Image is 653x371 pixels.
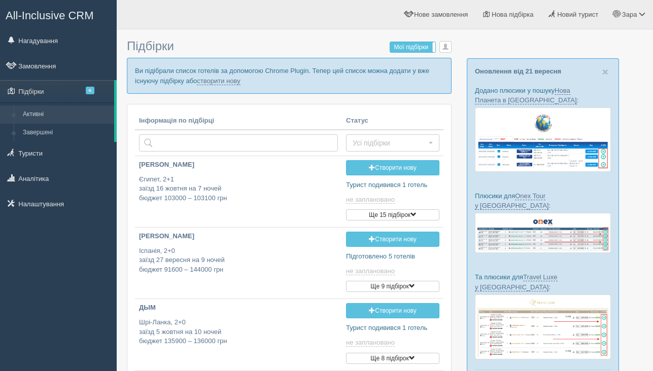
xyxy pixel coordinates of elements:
a: не заплановано [346,267,397,275]
a: створити нову [197,77,240,85]
p: ДЫМ [139,303,338,313]
button: Ще 8 підбірок [346,353,439,364]
a: Активні [18,105,114,124]
a: не заплановано [346,339,397,347]
button: Ще 15 підбірок [346,209,439,220]
a: [PERSON_NAME] Іспанія, 2+0заїзд 27 вересня на 9 ночейбюджет 91600 – 144000 грн [135,228,342,283]
p: Додано плюсики у пошуку : [475,86,611,105]
p: Шрі-Ланка, 2+0 заїзд 5 жовтня на 10 ночей бюджет 135900 – 136000 грн [139,318,338,346]
th: Інформація по підбірці [135,112,342,130]
p: [PERSON_NAME] [139,232,338,241]
button: Усі підбірки [346,134,439,152]
span: Підбірки [127,39,174,53]
p: [PERSON_NAME] [139,160,338,170]
a: All-Inclusive CRM [1,1,116,28]
span: Новий турист [557,11,598,18]
span: не заплановано [346,339,395,347]
a: не заплановано [346,196,397,204]
span: All-Inclusive CRM [6,9,94,22]
a: Travel Luxe у [GEOGRAPHIC_DATA] [475,273,558,291]
a: Створити нову [346,232,439,247]
p: Турист подивився 1 готель [346,180,439,190]
img: travel-luxe-%D0%BF%D0%BE%D0%B4%D0%B1%D0%BE%D1%80%D0%BA%D0%B0-%D1%81%D1%80%D0%BC-%D0%B4%D0%BB%D1%8... [475,294,611,360]
p: Іспанія, 2+0 заїзд 27 вересня на 9 ночей бюджет 91600 – 144000 грн [139,246,338,275]
span: Зара [622,11,637,18]
span: 6 [86,87,94,94]
th: Статус [342,112,443,130]
span: × [602,66,608,78]
a: ДЫМ Шрі-Ланка, 2+0заїзд 5 жовтня на 10 ночейбюджет 135900 – 136000 грн [135,299,342,354]
a: Оновлення від 21 вересня [475,67,561,75]
p: Плюсики для : [475,191,611,210]
img: new-planet-%D0%BF%D1%96%D0%B4%D0%B1%D1%96%D1%80%D0%BA%D0%B0-%D1%81%D1%80%D0%BC-%D0%B4%D0%BB%D1%8F... [475,107,611,171]
input: Пошук за країною або туристом [139,134,338,152]
p: Єгипет, 2+1 заїзд 16 жовтня на 7 ночей бюджет 103000 – 103100 грн [139,175,338,203]
span: не заплановано [346,196,395,204]
span: не заплановано [346,267,395,275]
span: Усі підбірки [353,138,426,148]
p: Ви підібрали список готелів за допомогою Chrome Plugin. Тепер цей список можна додати у вже існую... [127,58,452,93]
a: [PERSON_NAME] Єгипет, 2+1заїзд 16 жовтня на 7 ночейбюджет 103000 – 103100 грн [135,156,342,211]
a: Створити нову [346,160,439,175]
p: Підготовлено 5 готелів [346,252,439,262]
span: Нове замовлення [414,11,468,18]
a: Завершені [18,124,114,142]
p: Та плюсики для : [475,272,611,291]
button: Close [602,66,608,77]
button: Ще 9 підбірок [346,281,439,292]
span: Нова підбірка [492,11,534,18]
a: Створити нову [346,303,439,318]
label: Мої підбірки [390,42,435,52]
p: Турист подивився 1 готель [346,323,439,333]
img: onex-tour-proposal-crm-for-travel-agency.png [475,213,611,253]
